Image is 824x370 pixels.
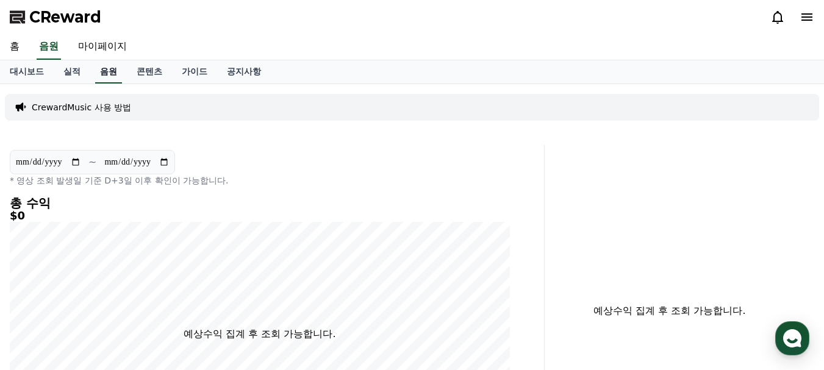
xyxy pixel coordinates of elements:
[10,174,510,187] p: * 영상 조회 발생일 기준 D+3일 이후 확인이 가능합니다.
[68,34,137,60] a: 마이페이지
[37,34,61,60] a: 음원
[10,196,510,210] h4: 총 수익
[88,155,96,169] p: ~
[95,60,122,84] a: 음원
[554,304,785,318] p: 예상수익 집계 후 조회 가능합니다.
[127,60,172,84] a: 콘텐츠
[81,269,157,299] a: 대화
[4,269,81,299] a: 홈
[38,287,46,297] span: 홈
[172,60,217,84] a: 가이드
[217,60,271,84] a: 공지사항
[54,60,90,84] a: 실적
[10,7,101,27] a: CReward
[157,269,234,299] a: 설정
[188,287,203,297] span: 설정
[10,210,510,222] h5: $0
[29,7,101,27] span: CReward
[32,101,131,113] a: CrewardMusic 사용 방법
[184,327,335,341] p: 예상수익 집계 후 조회 가능합니다.
[112,288,126,297] span: 대화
